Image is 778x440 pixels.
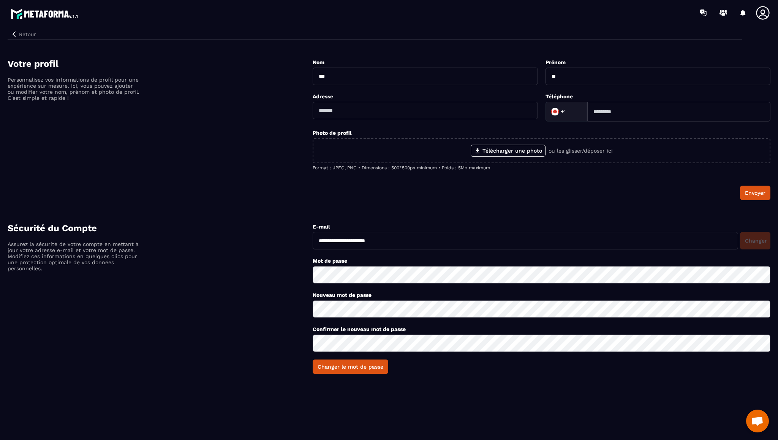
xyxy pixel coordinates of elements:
label: E-mail [313,224,330,230]
label: Adresse [313,93,333,99]
p: Personnalisez vos informations de profil pour une expérience sur mesure. Ici, vous pouvez ajouter... [8,77,141,101]
button: Retour [8,29,39,39]
h4: Sécurité du Compte [8,223,313,233]
div: Open chat [746,410,769,432]
span: +1 [561,108,566,115]
p: Format : JPEG, PNG • Dimensions : 500*500px minimum • Poids : 5Mo maximum [313,165,770,170]
label: Télécharger une photo [471,145,546,157]
input: Search for option [568,106,579,117]
h4: Votre profil [8,58,313,69]
p: Assurez la sécurité de votre compte en mettant à jour votre adresse e-mail et votre mot de passe.... [8,241,141,271]
img: Country Flag [547,104,563,119]
label: Nouveau mot de passe [313,292,372,298]
img: logo [11,7,79,21]
label: Nom [313,59,324,65]
button: Changer le mot de passe [313,360,388,374]
p: ou les glisser/déposer ici [549,148,613,154]
button: Envoyer [740,186,770,200]
label: Confirmer le nouveau mot de passe [313,326,406,332]
label: Prénom [546,59,566,65]
label: Téléphone [546,93,573,99]
label: Photo de profil [313,130,352,136]
label: Mot de passe [313,258,347,264]
div: Search for option [546,102,587,121]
